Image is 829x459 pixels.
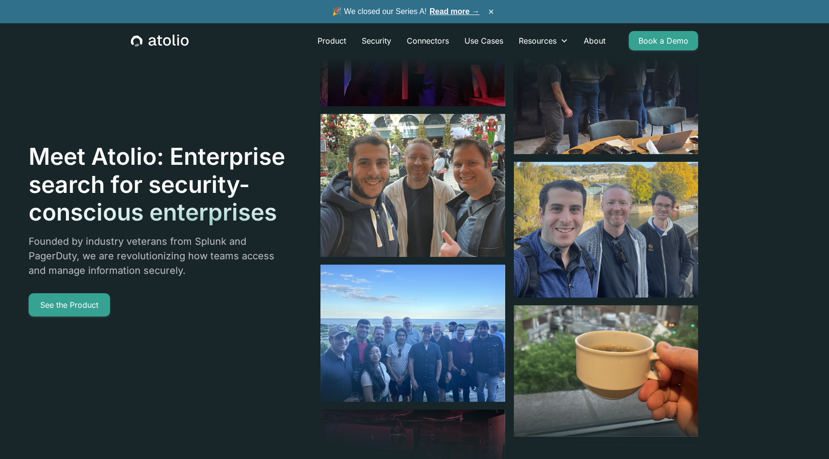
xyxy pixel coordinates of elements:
img: image [320,265,505,401]
iframe: Chat Widget [781,412,829,459]
button: × [485,6,497,17]
h1: Meet Atolio: Enterprise search for security-conscious enterprises [29,142,287,226]
img: image [320,114,505,257]
a: Use Cases [457,31,511,50]
div: Resources [519,35,557,47]
span: 🎉 We closed our Series A! [332,6,479,17]
a: Book a Demo [629,31,698,50]
a: Security [354,31,399,50]
a: Connectors [399,31,457,50]
img: image [514,162,699,297]
p: Founded by industry veterans from Splunk and PagerDuty, we are revolutionizing how teams access a... [29,234,287,278]
a: See the Product [29,293,110,317]
a: About [576,31,613,50]
a: Product [310,31,354,50]
a: Read more → [430,7,479,16]
img: image [514,305,699,437]
a: home [131,34,189,47]
div: Resources [511,31,576,50]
